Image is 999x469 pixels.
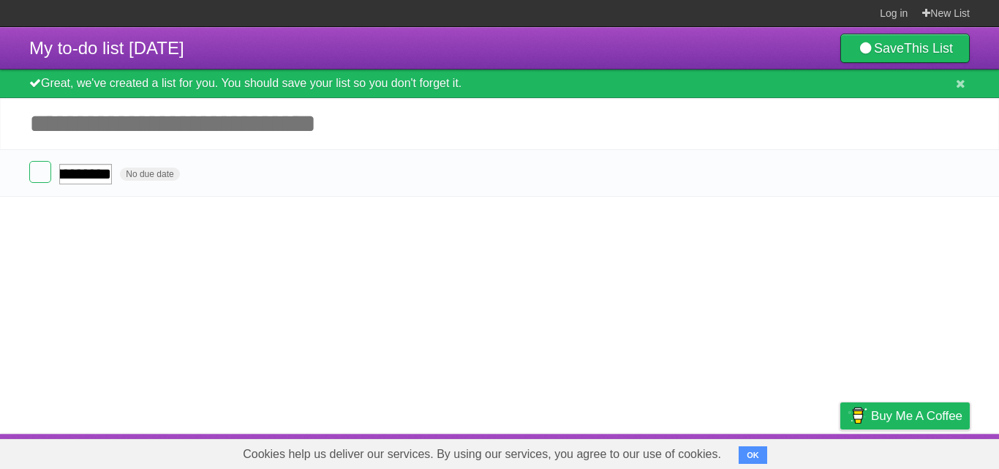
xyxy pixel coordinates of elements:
[120,168,179,181] span: No due date
[821,438,859,465] a: Privacy
[878,438,970,465] a: Suggest a feature
[848,403,867,428] img: Buy me a coffee
[871,403,962,429] span: Buy me a coffee
[694,438,753,465] a: Developers
[840,34,970,63] a: SaveThis List
[772,438,804,465] a: Terms
[739,446,767,464] button: OK
[904,41,953,56] b: This List
[228,440,736,469] span: Cookies help us deliver our services. By using our services, you agree to our use of cookies.
[29,161,51,183] label: Done
[29,38,184,58] span: My to-do list [DATE]
[840,402,970,429] a: Buy me a coffee
[646,438,676,465] a: About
